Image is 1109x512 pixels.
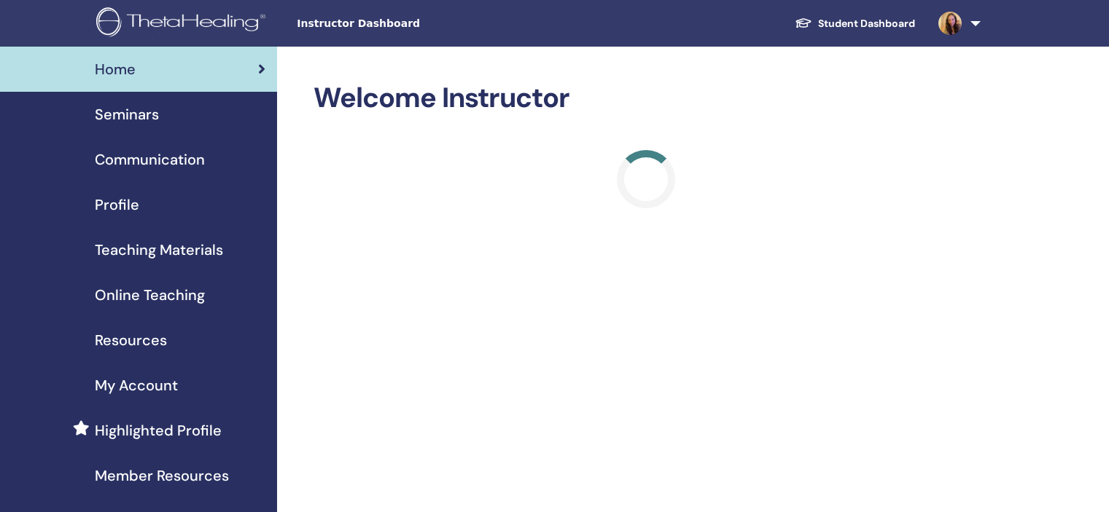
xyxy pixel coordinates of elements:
span: Profile [95,194,139,216]
img: default.jpg [938,12,962,35]
img: logo.png [96,7,271,40]
span: Member Resources [95,465,229,487]
h2: Welcome Instructor [314,82,978,115]
span: Seminars [95,103,159,125]
img: graduation-cap-white.svg [795,17,812,29]
span: Online Teaching [95,284,205,306]
span: Home [95,58,136,80]
a: Student Dashboard [783,10,927,37]
span: My Account [95,374,178,396]
span: Resources [95,329,167,351]
span: Highlighted Profile [95,420,222,441]
span: Instructor Dashboard [297,16,515,31]
span: Communication [95,149,205,170]
span: Teaching Materials [95,239,223,261]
